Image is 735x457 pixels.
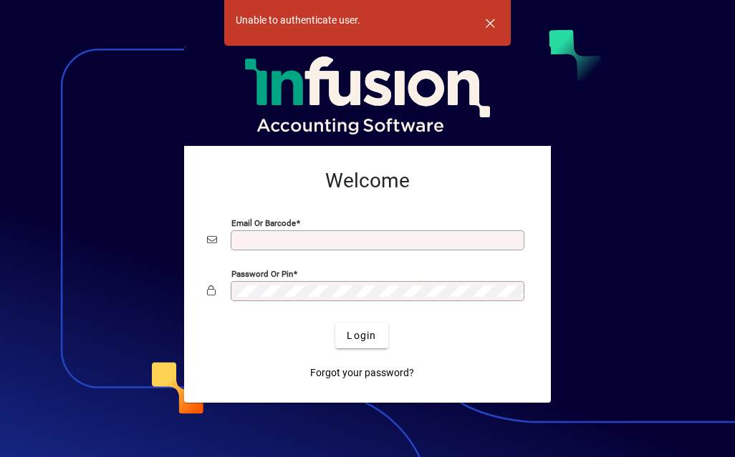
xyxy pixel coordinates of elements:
[231,218,296,228] mat-label: Email or Barcode
[347,328,376,343] span: Login
[304,360,420,385] a: Forgot your password?
[231,269,293,279] mat-label: Password or Pin
[335,323,388,348] button: Login
[310,365,414,380] span: Forgot your password?
[236,13,360,28] div: Unable to authenticate user.
[473,6,507,40] button: Dismiss
[207,169,528,193] h2: Welcome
